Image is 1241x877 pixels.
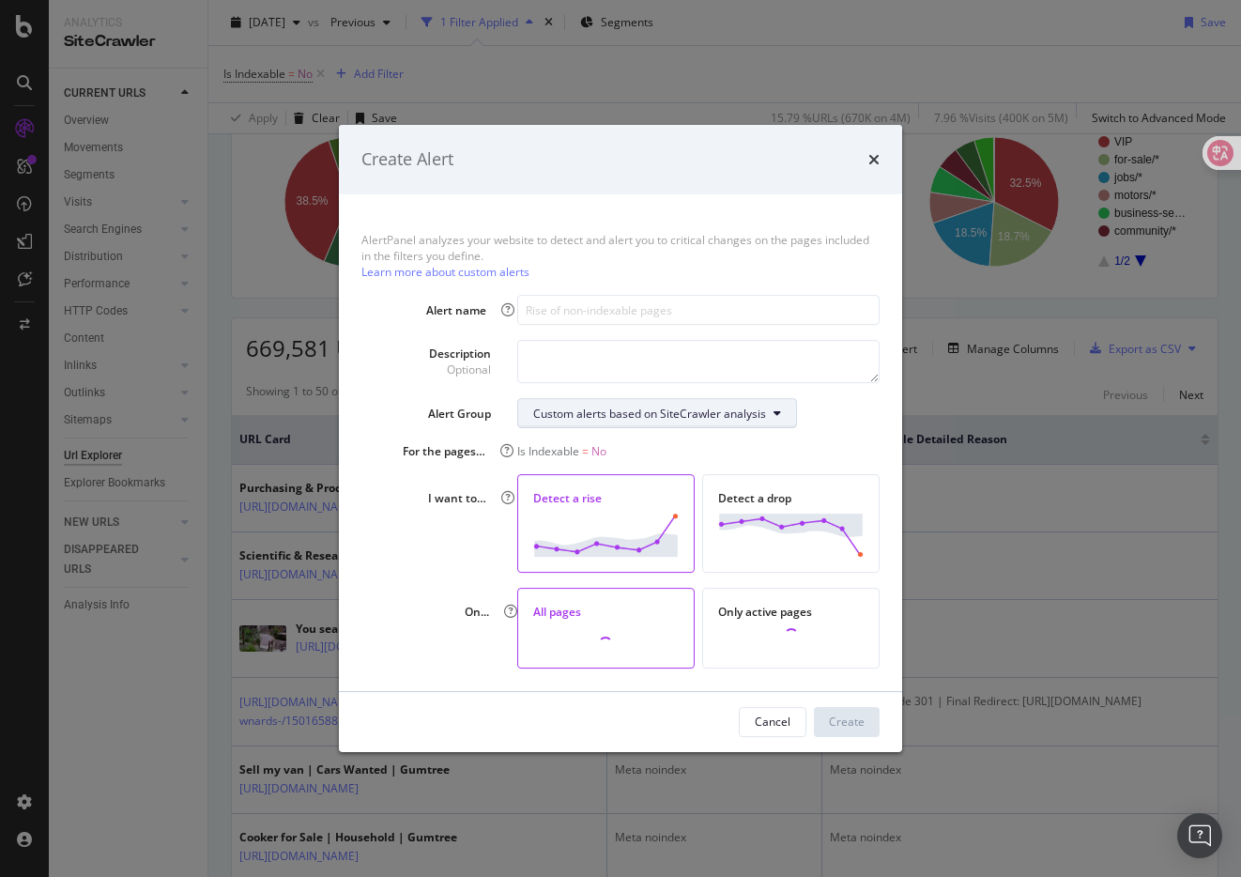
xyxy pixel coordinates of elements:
[739,707,806,737] button: Cancel
[533,490,679,506] div: Detect a rise
[533,406,766,422] div: Custom alerts based on SiteCrawler analysis
[517,295,880,325] input: Rise of non-indexable pages
[361,267,529,278] button: Learn more about custom alerts
[718,515,864,557] img: AeSs0y7f63iwAAAAAElFTkSuQmCC
[429,362,491,377] div: Optional
[591,443,606,459] span: No
[361,232,880,280] div: AlertPanel analyzes your website to detect and alert you to critical changes on the pages include...
[423,490,487,506] div: I want to…
[1177,813,1222,858] div: Open Intercom Messenger
[429,346,491,377] div: Description
[361,264,529,280] a: Learn more about custom alerts
[718,604,864,620] div: Only active pages
[428,406,491,422] div: Alert Group
[868,147,880,172] div: times
[517,443,579,459] span: Is Indexable
[829,714,865,730] div: Create
[533,515,679,557] img: W8JFDcoAAAAAElFTkSuQmCC
[533,604,680,620] div: All pages
[814,707,880,737] button: Create
[582,443,589,459] span: =
[755,714,790,730] div: Cancel
[421,302,487,318] div: Alert name
[399,443,486,459] div: For the pages…
[361,147,453,172] div: Create Alert
[457,604,489,620] div: On...
[339,125,902,752] div: modal
[718,490,864,506] div: Detect a drop
[517,398,797,428] button: Custom alerts based on SiteCrawler analysis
